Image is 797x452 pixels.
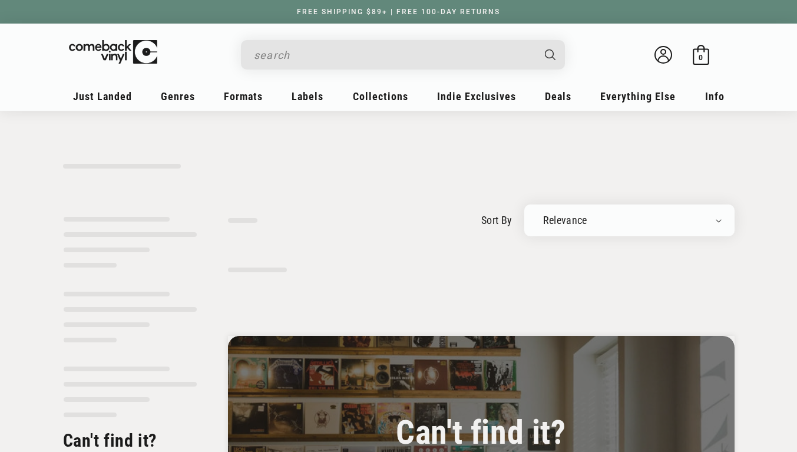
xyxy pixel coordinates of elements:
[481,212,512,228] label: sort by
[545,90,571,103] span: Deals
[254,43,533,67] input: search
[73,90,132,103] span: Just Landed
[353,90,408,103] span: Collections
[285,8,512,16] a: FREE SHIPPING $89+ | FREE 100-DAY RETURNS
[241,40,565,70] div: Search
[705,90,725,103] span: Info
[292,90,323,103] span: Labels
[534,40,566,70] button: Search
[600,90,676,103] span: Everything Else
[257,420,705,447] h3: Can't find it?
[161,90,195,103] span: Genres
[437,90,516,103] span: Indie Exclusives
[224,90,263,103] span: Formats
[699,53,703,62] span: 0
